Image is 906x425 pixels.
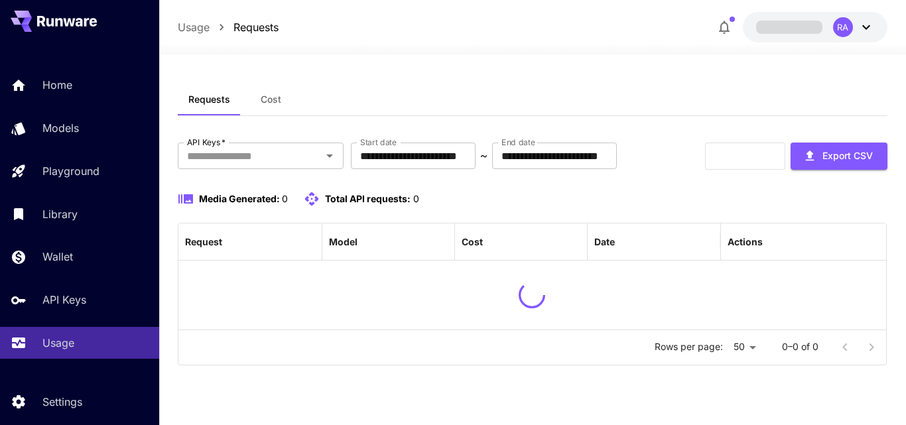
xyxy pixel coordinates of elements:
[199,193,280,204] span: Media Generated:
[42,292,86,308] p: API Keys
[233,19,279,35] a: Requests
[413,193,419,204] span: 0
[594,236,615,247] div: Date
[42,394,82,410] p: Settings
[655,340,723,353] p: Rows per page:
[791,143,887,170] button: Export CSV
[325,193,411,204] span: Total API requests:
[42,77,72,93] p: Home
[185,236,222,247] div: Request
[42,120,79,136] p: Models
[320,147,339,165] button: Open
[178,19,279,35] nav: breadcrumb
[42,163,99,179] p: Playground
[188,93,230,105] span: Requests
[833,17,853,37] div: RA
[42,206,78,222] p: Library
[501,137,535,148] label: End date
[42,335,74,351] p: Usage
[782,340,818,353] p: 0–0 of 0
[728,337,761,357] div: 50
[728,236,763,247] div: Actions
[743,12,887,42] button: RA
[462,236,483,247] div: Cost
[360,137,397,148] label: Start date
[42,249,73,265] p: Wallet
[261,93,281,105] span: Cost
[329,236,357,247] div: Model
[178,19,210,35] a: Usage
[187,137,226,148] label: API Keys
[282,193,288,204] span: 0
[480,148,487,164] p: ~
